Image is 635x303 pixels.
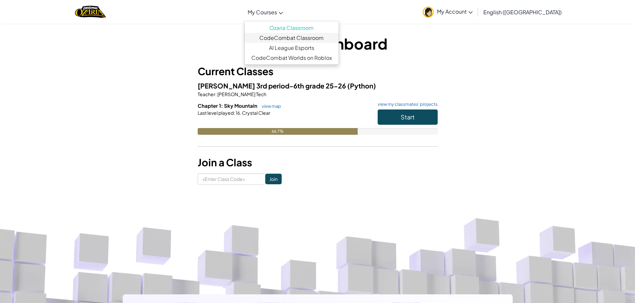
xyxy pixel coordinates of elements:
h1: Student Dashboard [198,33,438,54]
span: [PERSON_NAME] Tech [217,91,266,97]
span: : [215,91,217,97]
span: Crystal Clear [241,110,270,116]
div: 66.7% [198,128,358,135]
a: CodeCombat Worlds on Roblox [245,53,339,63]
input: <Enter Class Code> [198,173,265,185]
span: My Account [437,8,473,15]
span: (Python) [347,81,376,90]
span: Chapter 1: Sky Mountain [198,102,258,109]
button: Start [378,109,438,125]
a: Ozaria by CodeCombat logo [75,5,106,19]
h3: Join a Class [198,155,438,170]
span: [PERSON_NAME] 3rd period-6th grade 25-26 [198,81,347,90]
a: English ([GEOGRAPHIC_DATA]) [480,3,565,21]
a: view map [258,103,281,109]
h3: Current Classes [198,64,438,79]
img: avatar [423,7,434,18]
span: 16. [235,110,241,116]
span: Last level played [198,110,234,116]
a: AI League Esports [245,43,339,53]
a: My Account [419,1,476,22]
input: Join [265,174,282,184]
img: Home [75,5,106,19]
span: English ([GEOGRAPHIC_DATA]) [483,9,562,16]
a: view my classmates' projects [374,102,438,106]
a: CodeCombat Classroom [245,33,339,43]
span: Start [401,113,415,121]
a: Ozaria Classroom [245,23,339,33]
a: My Courses [244,3,286,21]
span: My Courses [248,9,277,16]
span: Teacher [198,91,215,97]
span: : [234,110,235,116]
